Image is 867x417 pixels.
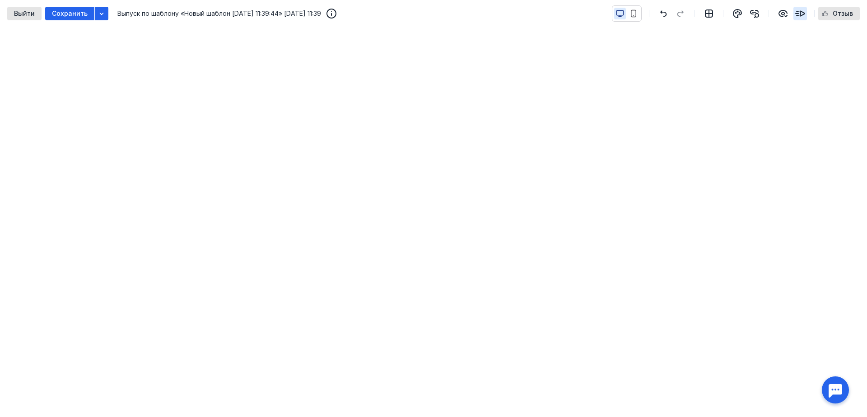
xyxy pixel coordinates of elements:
span: Выйти [14,10,35,18]
button: Выйти [7,7,42,20]
button: Отзыв [818,7,860,20]
button: Сохранить [45,7,94,20]
span: Выпуск по шаблону «Новый шаблон [DATE] 11:39:44» [DATE] 11:39 [117,9,321,18]
span: Отзыв [833,10,853,18]
span: Сохранить [52,10,88,18]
